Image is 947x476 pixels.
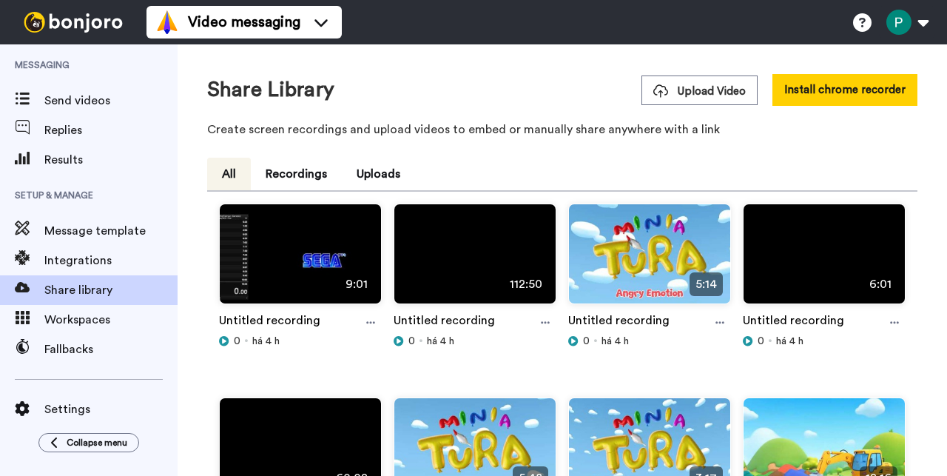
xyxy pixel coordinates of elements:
[155,10,179,34] img: vm-color.svg
[569,204,730,316] img: 5980b08e-192a-4355-ba73-a09a18a9944f_thumbnail_source_1755109485.jpg
[744,204,905,316] img: 8cb9b43b-750b-417d-bfac-6af50e9a6f17_thumbnail_source_1755109466.jpg
[38,433,139,452] button: Collapse menu
[67,437,127,449] span: Collapse menu
[18,12,129,33] img: bj-logo-header-white.svg
[44,341,178,358] span: Fallbacks
[743,312,844,334] a: Untitled recording
[653,84,746,99] span: Upload Video
[690,272,723,296] span: 5:14
[583,334,590,349] span: 0
[207,158,251,190] button: All
[340,272,374,296] span: 9:01
[44,281,178,299] span: Share library
[568,312,670,334] a: Untitled recording
[234,334,240,349] span: 0
[504,272,548,296] span: 112:50
[207,121,917,138] p: Create screen recordings and upload videos to embed or manually share anywhere with a link
[641,76,758,105] button: Upload Video
[44,92,178,110] span: Send videos
[394,204,556,316] img: c1bcbb1f-27c3-418a-b79f-03913c07525c_thumbnail_source_1755109535.jpg
[207,78,334,101] h1: Share Library
[568,334,731,349] div: há 4 h
[342,158,415,190] button: Uploads
[394,334,556,349] div: há 4 h
[394,312,495,334] a: Untitled recording
[44,252,178,269] span: Integrations
[219,312,320,334] a: Untitled recording
[251,158,342,190] button: Recordings
[44,151,178,169] span: Results
[220,204,381,316] img: 3675436d-72c9-4314-a8ff-544cb4b2b090_thumbnail_source_1755109479.jpg
[188,12,300,33] span: Video messaging
[44,400,178,418] span: Settings
[219,334,382,349] div: há 4 h
[408,334,415,349] span: 0
[758,334,764,349] span: 0
[44,311,178,329] span: Workspaces
[44,121,178,139] span: Replies
[863,272,897,296] span: 6:01
[772,74,917,106] button: Install chrome recorder
[44,222,178,240] span: Message template
[743,334,906,349] div: há 4 h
